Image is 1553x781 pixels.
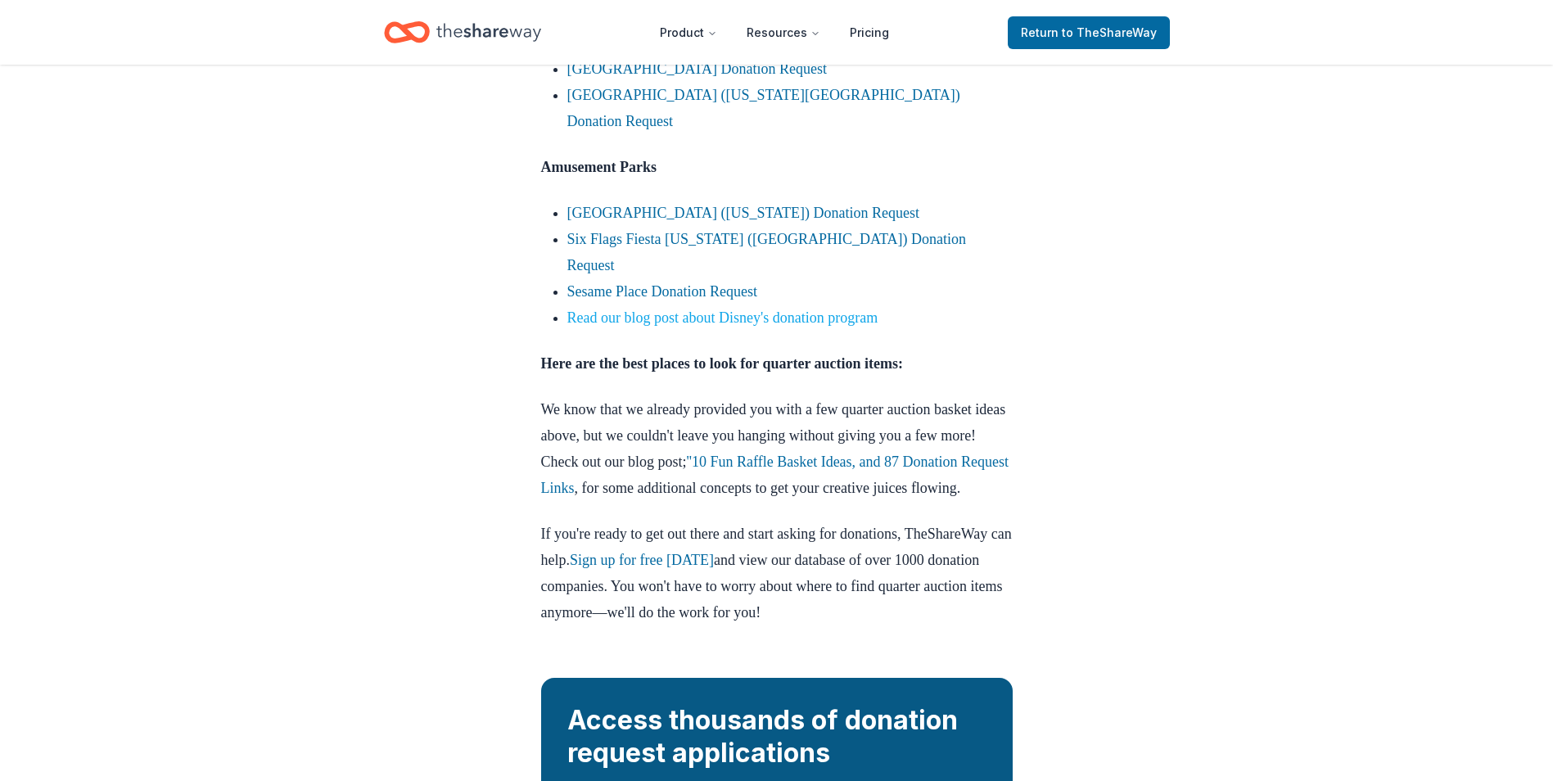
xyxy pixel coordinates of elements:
[567,61,828,77] a: [GEOGRAPHIC_DATA] Donation Request
[567,704,986,770] div: Access thousands of donation request applications
[1062,25,1157,39] span: to TheShareWay
[567,231,967,273] a: Six Flags Fiesta [US_STATE] ([GEOGRAPHIC_DATA]) Donation Request
[567,309,878,326] a: Read our blog post about Disney's donation program
[567,87,960,129] a: [GEOGRAPHIC_DATA] ([US_STATE][GEOGRAPHIC_DATA]) Donation Request
[541,521,1013,625] p: If you're ready to get out there and start asking for donations, TheShareWay can help. and view o...
[647,16,730,49] button: Product
[541,159,657,175] strong: Amusement Parks
[567,205,920,221] a: [GEOGRAPHIC_DATA] ([US_STATE]) Donation Request
[541,454,1009,496] a: ''10 Fun Raffle Basket Ideas, and 87 Donation Request Links
[734,16,833,49] button: Resources
[541,396,1013,501] p: We know that we already provided you with a few quarter auction basket ideas above, but we couldn...
[647,13,902,52] nav: Main
[837,16,902,49] a: Pricing
[384,13,541,52] a: Home
[541,355,904,372] strong: Here are the best places to look for quarter auction items:
[1008,16,1170,49] a: Returnto TheShareWay
[570,552,714,568] a: Sign up for free [DATE]
[1021,23,1157,43] span: Return
[567,283,757,300] a: Sesame Place Donation Request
